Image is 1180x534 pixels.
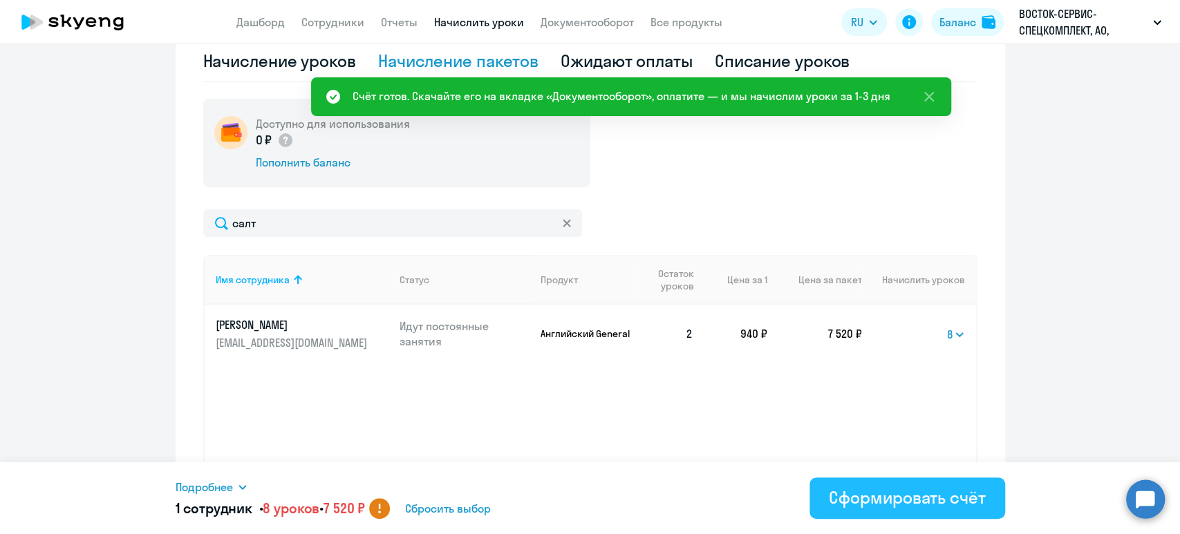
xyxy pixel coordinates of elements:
p: Английский General [541,327,634,340]
a: Отчеты [381,15,418,29]
div: Начисление пакетов [378,50,539,72]
div: Пополнить баланс [256,155,410,170]
p: Идут постоянные занятия [400,318,530,349]
img: balance [982,15,995,29]
p: ВОСТОК-СЕРВИС-СПЕЦКОМПЛЕКТ, АО, Промкомплектация ООО \ ГК Восток Сервис [1019,6,1148,39]
span: RU [851,14,863,30]
a: [PERSON_NAME][EMAIL_ADDRESS][DOMAIN_NAME] [216,317,389,350]
p: [EMAIL_ADDRESS][DOMAIN_NAME] [216,335,371,350]
p: 0 ₽ [256,131,294,149]
div: Продукт [541,274,634,286]
img: wallet-circle.png [214,116,247,149]
button: Сформировать счёт [809,477,1004,519]
th: Цена за пакет [767,255,861,305]
div: Ожидают оплаты [561,50,693,72]
div: Списание уроков [715,50,850,72]
button: RU [841,8,887,36]
span: 8 уроков [263,499,319,517]
div: Имя сотрудника [216,274,290,286]
td: 940 ₽ [704,305,767,363]
th: Цена за 1 [704,255,767,305]
a: Все продукты [650,15,722,29]
span: Остаток уроков [645,267,694,292]
div: Баланс [939,14,976,30]
span: Сбросить выбор [405,500,491,517]
button: Балансbalance [931,8,1004,36]
a: Дашборд [236,15,285,29]
div: Имя сотрудника [216,274,389,286]
td: 7 520 ₽ [767,305,861,363]
div: Сформировать счёт [829,486,985,508]
h5: Доступно для использования [256,116,410,131]
div: Продукт [541,274,578,286]
input: Поиск по имени, email, продукту или статусу [203,209,582,237]
td: 2 [634,305,704,363]
div: Остаток уроков [645,267,704,292]
a: Документооборот [541,15,634,29]
span: Подробнее [176,479,233,495]
p: [PERSON_NAME] [216,317,371,332]
a: Начислить уроки [434,15,524,29]
h5: 1 сотрудник • • [176,499,366,518]
th: Начислить уроков [861,255,975,305]
div: Счёт готов. Скачайте его на вкладке «Документооборот», оплатите — и мы начислим уроки за 1-3 дня [353,88,890,104]
div: Статус [400,274,429,286]
button: ВОСТОК-СЕРВИС-СПЕЦКОМПЛЕКТ, АО, Промкомплектация ООО \ ГК Восток Сервис [1012,6,1168,39]
div: Начисление уроков [203,50,356,72]
div: Статус [400,274,530,286]
a: Сотрудники [301,15,364,29]
span: 7 520 ₽ [324,499,365,517]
